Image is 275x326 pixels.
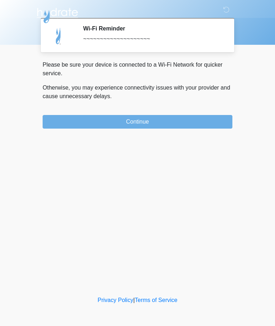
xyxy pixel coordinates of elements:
button: Continue [43,115,232,129]
p: Please be sure your device is connected to a Wi-Fi Network for quicker service. [43,61,232,78]
div: ~~~~~~~~~~~~~~~~~~~~ [83,35,222,43]
img: Agent Avatar [48,25,69,47]
span: . [110,93,112,99]
img: Hydrate IV Bar - Arcadia Logo [35,5,79,24]
a: Privacy Policy [98,297,134,303]
a: Terms of Service [135,297,177,303]
p: Otherwise, you may experience connectivity issues with your provider and cause unnecessary delays [43,83,232,101]
a: | [133,297,135,303]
